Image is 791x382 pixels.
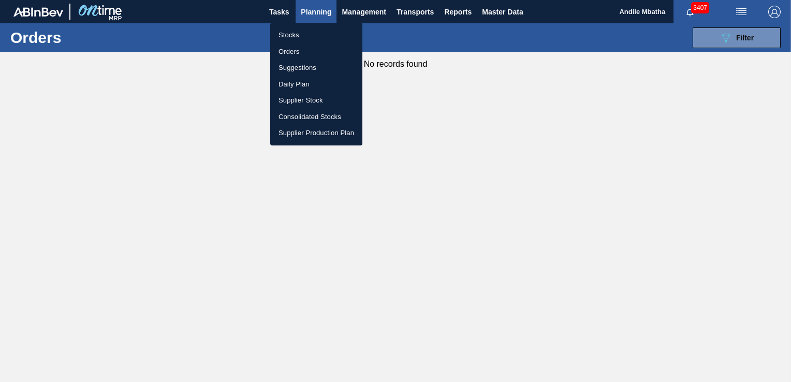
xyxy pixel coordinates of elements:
[270,109,362,125] a: Consolidated Stocks
[270,43,362,60] a: Orders
[270,92,362,109] a: Supplier Stock
[270,76,362,93] a: Daily Plan
[270,125,362,141] a: Supplier Production Plan
[270,60,362,76] a: Suggestions
[270,27,362,43] a: Stocks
